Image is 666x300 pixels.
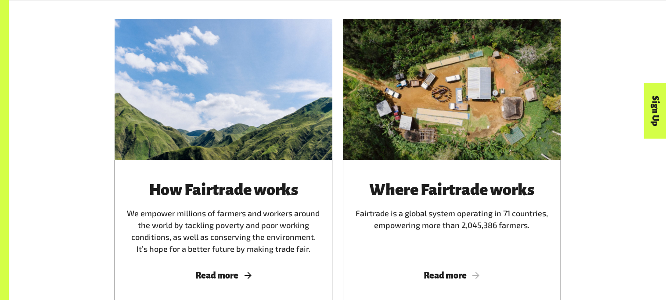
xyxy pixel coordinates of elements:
div: We empower millions of farmers and workers around the world by tackling poverty and poor working ... [125,181,322,255]
h3: Where Fairtrade works [353,181,550,199]
div: Fairtrade is a global system operating in 71 countries, empowering more than 2,045,386 farmers. [353,181,550,255]
h3: How Fairtrade works [125,181,322,199]
span: Read more [125,271,322,280]
span: Read more [353,271,550,280]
